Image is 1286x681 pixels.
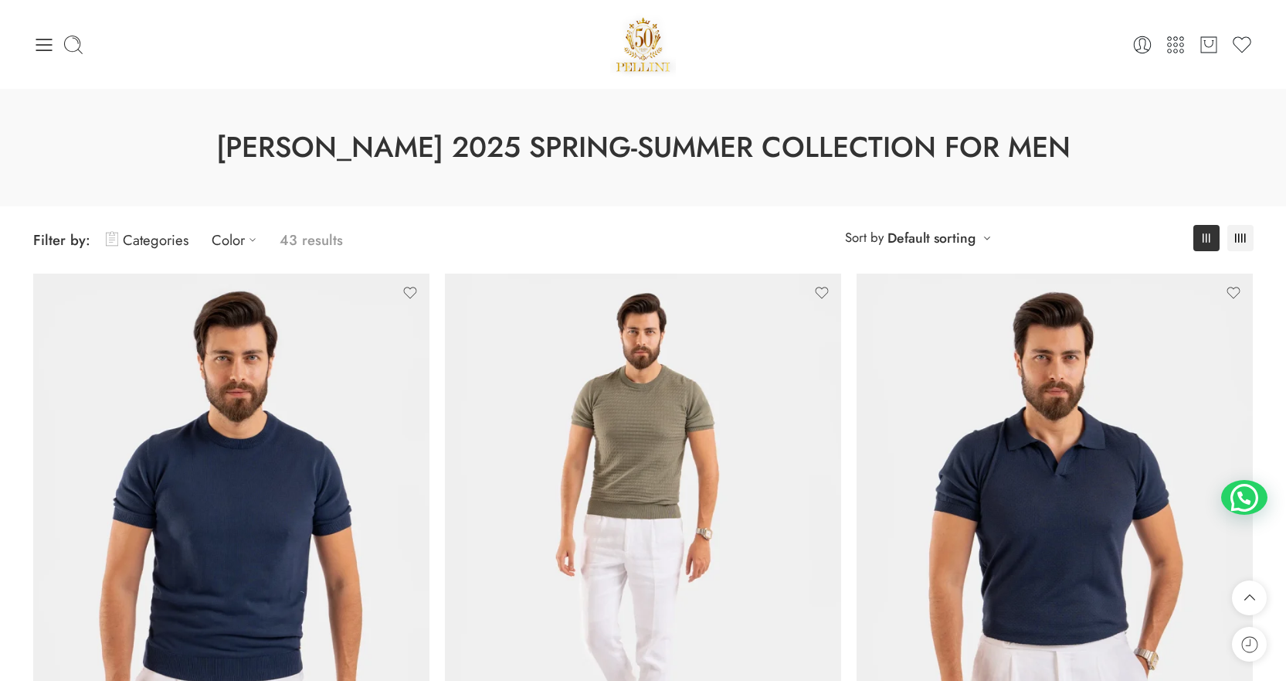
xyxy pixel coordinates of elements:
[33,230,90,250] span: Filter by:
[610,12,677,77] img: Pellini
[106,222,188,258] a: Categories
[1231,34,1253,56] a: Wishlist
[610,12,677,77] a: Pellini -
[887,227,976,249] a: Default sorting
[280,222,343,258] p: 43 results
[212,222,264,258] a: Color
[845,225,884,250] span: Sort by
[1132,34,1153,56] a: Login / Register
[1198,34,1220,56] a: Cart
[39,128,1247,168] h1: [PERSON_NAME] 2025 Spring-Summer Collection for Men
